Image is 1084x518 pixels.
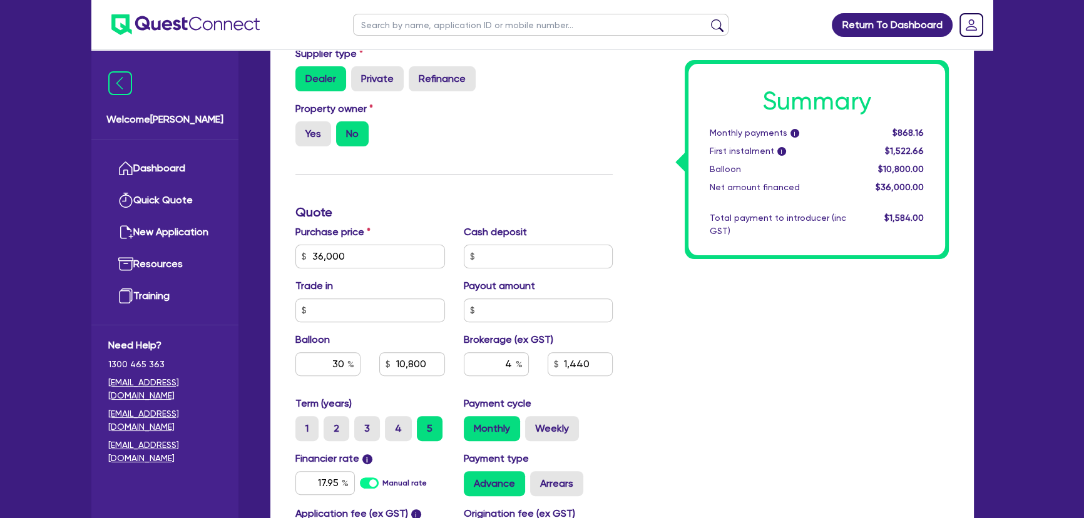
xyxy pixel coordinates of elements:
[295,332,330,347] label: Balloon
[351,66,404,91] label: Private
[295,278,333,293] label: Trade in
[108,216,222,248] a: New Application
[295,121,331,146] label: Yes
[118,225,133,240] img: new-application
[118,256,133,272] img: resources
[464,278,535,293] label: Payout amount
[108,280,222,312] a: Training
[295,66,346,91] label: Dealer
[876,182,924,192] span: $36,000.00
[710,86,924,116] h1: Summary
[464,225,527,240] label: Cash deposit
[108,407,222,434] a: [EMAIL_ADDRESS][DOMAIN_NAME]
[832,13,953,37] a: Return To Dashboard
[464,471,525,496] label: Advance
[700,163,856,176] div: Balloon
[700,126,856,140] div: Monthly payments
[464,416,520,441] label: Monthly
[336,121,369,146] label: No
[295,451,372,466] label: Financier rate
[353,14,729,36] input: Search by name, application ID or mobile number...
[464,332,553,347] label: Brokerage (ex GST)
[892,128,924,138] span: $868.16
[295,225,371,240] label: Purchase price
[700,181,856,194] div: Net amount financed
[118,288,133,303] img: training
[108,338,222,353] span: Need Help?
[108,153,222,185] a: Dashboard
[106,112,223,127] span: Welcome [PERSON_NAME]
[777,148,786,156] span: i
[700,211,856,238] div: Total payment to introducer (inc GST)
[878,164,924,174] span: $10,800.00
[108,358,222,371] span: 1300 465 363
[295,205,613,220] h3: Quote
[525,416,579,441] label: Weekly
[108,439,222,465] a: [EMAIL_ADDRESS][DOMAIN_NAME]
[295,396,352,411] label: Term (years)
[295,46,363,61] label: Supplier type
[382,477,427,489] label: Manual rate
[108,248,222,280] a: Resources
[111,14,260,35] img: quest-connect-logo-blue
[790,129,799,138] span: i
[108,71,132,95] img: icon-menu-close
[354,416,380,441] label: 3
[385,416,412,441] label: 4
[118,193,133,208] img: quick-quote
[464,396,531,411] label: Payment cycle
[362,454,372,464] span: i
[884,213,924,223] span: $1,584.00
[955,9,988,41] a: Dropdown toggle
[409,66,476,91] label: Refinance
[530,471,583,496] label: Arrears
[417,416,442,441] label: 5
[464,451,529,466] label: Payment type
[700,145,856,158] div: First instalment
[295,416,319,441] label: 1
[885,146,924,156] span: $1,522.66
[108,185,222,216] a: Quick Quote
[295,101,373,116] label: Property owner
[324,416,349,441] label: 2
[108,376,222,402] a: [EMAIL_ADDRESS][DOMAIN_NAME]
